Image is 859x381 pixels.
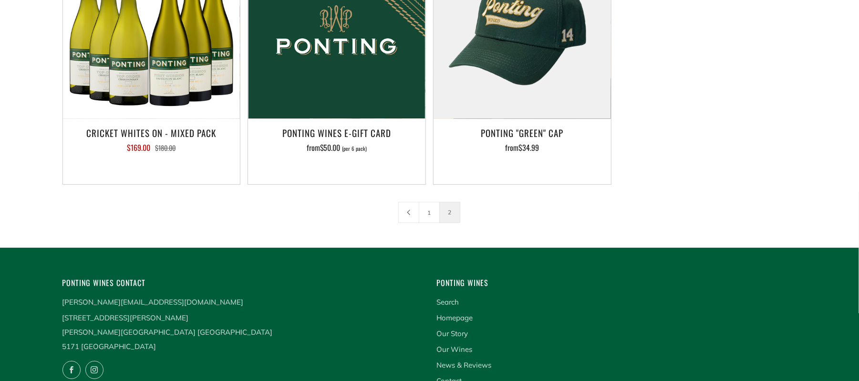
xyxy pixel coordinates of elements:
[437,329,468,338] a: Our Story
[419,202,439,222] a: 1
[505,142,539,153] span: from
[307,142,367,153] span: from
[437,345,473,354] a: Our Wines
[437,313,473,322] a: Homepage
[62,311,423,354] p: [STREET_ADDRESS][PERSON_NAME] [PERSON_NAME][GEOGRAPHIC_DATA] [GEOGRAPHIC_DATA] 5171 [GEOGRAPHIC_D...
[342,146,367,151] span: (per 6 pack)
[320,142,341,153] span: $50.00
[434,125,611,172] a: Ponting "Green" Cap from$34.99
[62,297,244,307] a: [PERSON_NAME][EMAIL_ADDRESS][DOMAIN_NAME]
[437,276,797,289] h4: Ponting Wines
[68,125,236,141] h3: CRICKET WHITES ON - MIXED PACK
[63,125,240,172] a: CRICKET WHITES ON - MIXED PACK $169.00 $180.00
[155,143,176,153] span: $180.00
[437,360,492,370] a: News & Reviews
[253,125,421,141] h3: Ponting Wines e-Gift Card
[439,202,460,223] span: 2
[62,276,423,289] h4: Ponting Wines Contact
[437,297,459,307] a: Search
[248,125,425,172] a: Ponting Wines e-Gift Card from$50.00 (per 6 pack)
[518,142,539,153] span: $34.99
[127,142,150,153] span: $169.00
[438,125,606,141] h3: Ponting "Green" Cap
